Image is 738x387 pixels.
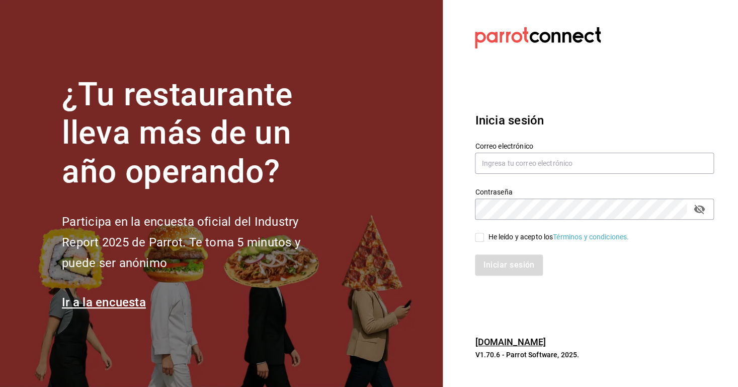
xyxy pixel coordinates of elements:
h2: Participa en la encuesta oficial del Industry Report 2025 de Parrot. Te toma 5 minutos y puede se... [62,212,334,273]
h3: Inicia sesión [475,111,714,130]
button: passwordField [691,201,708,218]
a: [DOMAIN_NAME] [475,337,546,347]
a: Ir a la encuesta [62,295,146,309]
div: He leído y acepto los [488,232,629,242]
p: V1.70.6 - Parrot Software, 2025. [475,350,714,360]
a: Términos y condiciones. [553,233,629,241]
h1: ¿Tu restaurante lleva más de un año operando? [62,76,334,191]
label: Contraseña [475,188,714,195]
label: Correo electrónico [475,142,714,149]
input: Ingresa tu correo electrónico [475,153,714,174]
